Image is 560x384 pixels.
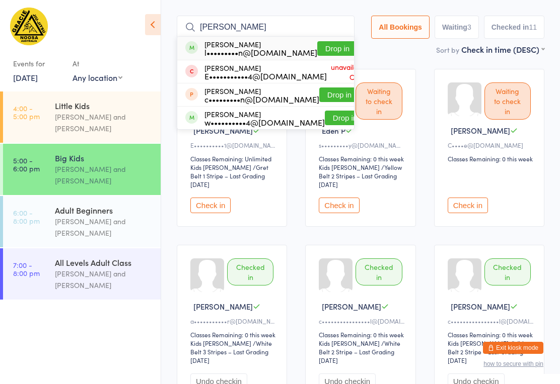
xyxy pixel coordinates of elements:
[190,339,272,364] span: / White Belt 3 Stripes – Last Grading [DATE]
[448,198,488,213] button: Check in
[55,111,152,134] div: [PERSON_NAME] and [PERSON_NAME]
[204,40,317,56] div: [PERSON_NAME]
[436,45,459,55] label: Sort by
[448,317,534,325] div: c••••••••••••••••l@[DOMAIN_NAME]
[356,82,402,120] div: Waiting to check in
[3,248,161,300] a: 7:00 -8:00 pmAll Levels Adult Class[PERSON_NAME] and [PERSON_NAME]
[448,339,529,364] span: / White Belt 2 Stripe – Last Grading [DATE]
[325,111,365,125] button: Drop in
[448,141,534,149] div: C••••e@[DOMAIN_NAME]
[3,91,161,143] a: 4:00 -5:00 pmLittle Kids[PERSON_NAME] and [PERSON_NAME]
[319,339,400,364] span: / White Belt 2 Stripe – Last Grading [DATE]
[484,16,544,39] button: Checked in11
[3,144,161,195] a: 5:00 -6:00 pmBig Kids[PERSON_NAME] and [PERSON_NAME]
[319,330,405,339] div: Classes Remaining: 0 this week
[371,16,430,39] button: All Bookings
[13,261,40,277] time: 7:00 - 8:00 pm
[322,125,345,136] span: Eden P
[73,72,122,83] div: Any location
[483,342,543,354] button: Exit kiosk mode
[483,360,543,367] button: how to secure with pin
[204,87,319,103] div: [PERSON_NAME]
[319,87,360,102] button: Drop in
[322,301,381,312] span: [PERSON_NAME]
[204,110,325,126] div: [PERSON_NAME]
[10,8,48,45] img: Gracie Humaita Noosa
[448,339,509,347] div: Kids [PERSON_NAME]
[204,64,327,80] div: [PERSON_NAME]
[204,72,327,80] div: E•••••••••••4@[DOMAIN_NAME]
[317,41,358,56] button: Drop in
[319,317,405,325] div: c••••••••••••••••l@[DOMAIN_NAME]
[204,48,317,56] div: l•••••••••n@[DOMAIN_NAME]
[13,156,40,172] time: 5:00 - 6:00 pm
[190,317,276,325] div: a•••••••••••r@[DOMAIN_NAME]
[319,339,380,347] div: Kids [PERSON_NAME]
[190,141,276,149] div: E••••••••••1@[DOMAIN_NAME]
[319,198,359,213] button: Check in
[448,154,534,163] div: Classes Remaining: 0 this week
[13,55,62,72] div: Events for
[435,16,479,39] button: Waiting3
[319,163,380,171] div: Kids [PERSON_NAME]
[204,95,319,103] div: c•••••••••n@[DOMAIN_NAME]
[467,23,471,31] div: 3
[451,301,510,312] span: [PERSON_NAME]
[190,163,268,188] span: / Gret Belt 1 Stripe – Last Grading [DATE]
[204,118,325,126] div: w••••••••••4@[DOMAIN_NAME]
[451,125,510,136] span: [PERSON_NAME]
[193,301,253,312] span: [PERSON_NAME]
[484,258,531,285] div: Checked in
[190,154,276,163] div: Classes Remaining: Unlimited
[55,163,152,186] div: [PERSON_NAME] and [PERSON_NAME]
[319,141,405,149] div: s•••••••••y@[DOMAIN_NAME]
[55,257,152,268] div: All Levels Adult Class
[73,55,122,72] div: At
[319,163,402,188] span: / Yellow Belt 2 Stripes – Last Grading [DATE]
[461,44,544,55] div: Check in time (DESC)
[55,268,152,291] div: [PERSON_NAME] and [PERSON_NAME]
[190,198,231,213] button: Check in
[190,163,251,171] div: Kids [PERSON_NAME]
[448,330,534,339] div: Classes Remaining: 0 this week
[193,125,253,136] span: [PERSON_NAME]
[13,72,38,83] a: [DATE]
[319,154,405,163] div: Classes Remaining: 0 this week
[356,258,402,285] div: Checked in
[484,82,531,120] div: Waiting to check in
[55,205,152,216] div: Adult Beginners
[55,216,152,239] div: [PERSON_NAME] and [PERSON_NAME]
[55,152,152,163] div: Big Kids
[55,100,152,111] div: Little Kids
[327,49,372,94] span: Drop-in unavailable: Check membership
[3,196,161,247] a: 6:00 -8:00 pmAdult Beginners[PERSON_NAME] and [PERSON_NAME]
[190,330,276,339] div: Classes Remaining: 0 this week
[13,104,40,120] time: 4:00 - 5:00 pm
[529,23,537,31] div: 11
[177,16,355,39] input: Search
[227,258,273,285] div: Checked in
[13,209,40,225] time: 6:00 - 8:00 pm
[190,339,251,347] div: Kids [PERSON_NAME]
